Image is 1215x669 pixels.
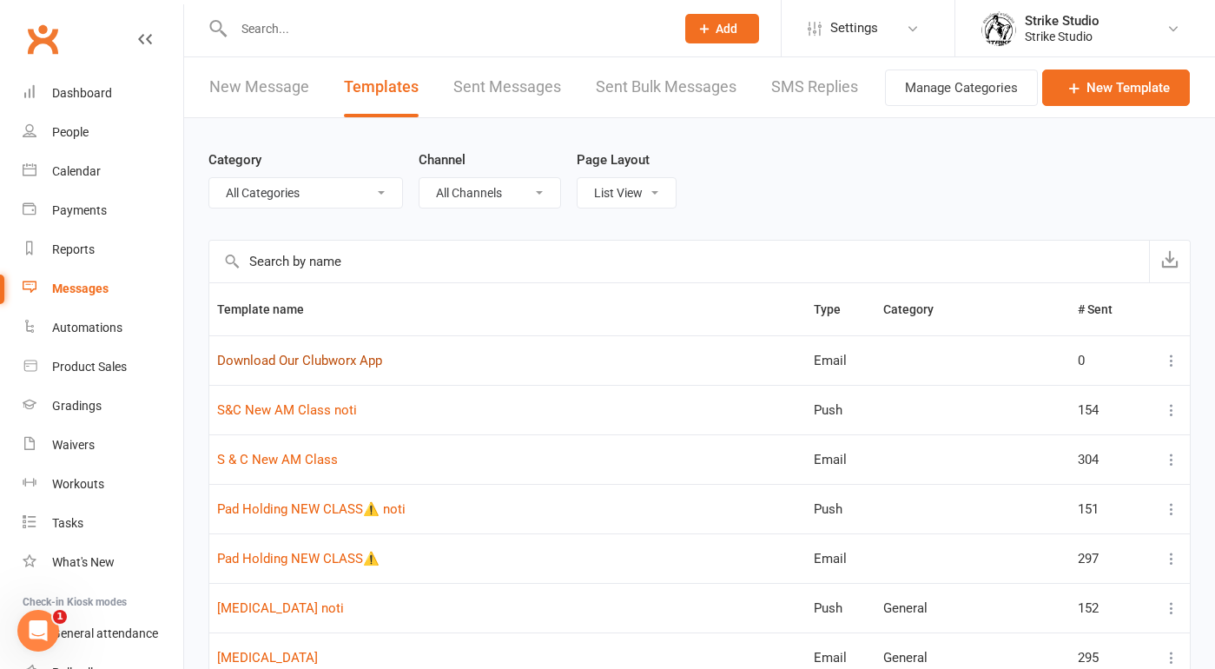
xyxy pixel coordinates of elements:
[23,191,183,230] a: Payments
[716,22,737,36] span: Add
[344,57,419,117] a: Templates
[419,149,466,170] label: Channel
[217,302,323,316] span: Template name
[52,164,101,178] div: Calendar
[23,269,183,308] a: Messages
[1078,651,1140,666] div: 295
[1042,70,1190,106] a: New Template
[806,385,875,434] td: Push
[209,241,1149,282] input: Search by name
[217,452,338,467] a: S & C New AM Class
[23,426,183,465] a: Waivers
[814,302,860,316] span: Type
[806,434,875,484] td: Email
[52,516,83,530] div: Tasks
[52,399,102,413] div: Gradings
[685,14,759,43] button: Add
[453,57,561,117] a: Sent Messages
[228,17,663,41] input: Search...
[208,149,261,170] label: Category
[17,610,59,652] iframe: Intercom live chat
[52,282,109,295] div: Messages
[1078,403,1140,418] div: 154
[885,70,1038,106] button: Manage Categories
[52,477,104,491] div: Workouts
[217,402,357,418] a: S&C New AM Class noti
[52,626,158,640] div: General attendance
[217,551,380,566] a: Pad Holding NEW CLASS⚠️
[52,203,107,217] div: Payments
[52,86,112,100] div: Dashboard
[23,230,183,269] a: Reports
[52,125,89,139] div: People
[1078,601,1140,616] div: 152
[981,11,1016,46] img: thumb_image1723780799.png
[52,438,95,452] div: Waivers
[209,57,309,117] a: New Message
[883,299,953,320] button: Category
[806,484,875,533] td: Push
[23,543,183,582] a: What's New
[23,308,183,348] a: Automations
[883,601,1062,616] div: General
[1025,13,1099,29] div: Strike Studio
[217,650,318,666] a: [MEDICAL_DATA]
[217,501,406,517] a: Pad Holding NEW CLASS⚠️ noti
[1025,29,1099,44] div: Strike Studio
[1078,354,1140,368] div: 0
[1078,453,1140,467] div: 304
[52,321,122,334] div: Automations
[23,74,183,113] a: Dashboard
[21,17,64,61] a: Clubworx
[830,9,878,48] span: Settings
[53,610,67,624] span: 1
[806,335,875,385] td: Email
[217,353,382,368] a: Download Our Clubworx App
[577,149,650,170] label: Page Layout
[23,504,183,543] a: Tasks
[23,387,183,426] a: Gradings
[883,302,953,316] span: Category
[1078,502,1140,517] div: 151
[1078,552,1140,566] div: 297
[1078,299,1132,320] button: # Sent
[217,600,344,616] a: [MEDICAL_DATA] noti
[52,555,115,569] div: What's New
[814,299,860,320] button: Type
[1078,302,1132,316] span: # Sent
[52,242,95,256] div: Reports
[883,651,1062,666] div: General
[52,360,127,374] div: Product Sales
[23,113,183,152] a: People
[806,533,875,583] td: Email
[23,465,183,504] a: Workouts
[23,614,183,653] a: General attendance kiosk mode
[23,152,183,191] a: Calendar
[596,57,736,117] a: Sent Bulk Messages
[771,57,858,117] a: SMS Replies
[217,299,323,320] button: Template name
[23,348,183,387] a: Product Sales
[806,583,875,633] td: Push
